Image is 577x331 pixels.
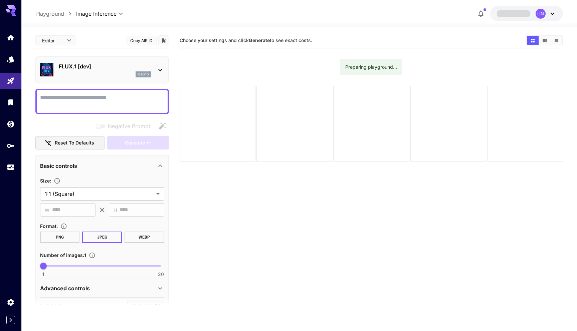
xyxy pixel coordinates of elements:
span: Negative Prompt [108,122,150,130]
button: JPEG [82,232,122,243]
button: UN [490,6,563,21]
button: Reset to defaults [35,136,105,150]
div: Home [7,33,15,42]
button: Add to library [161,36,167,44]
nav: breadcrumb [35,10,76,18]
span: Number of images : 1 [40,252,86,258]
button: Specify how many images to generate in a single request. Each image generation will be charged se... [86,252,98,259]
span: Negative prompts are not compatible with the selected model. [94,122,156,130]
div: Preparing playground... [345,61,397,73]
div: UN [536,9,546,19]
span: Editor [42,37,63,44]
button: Show images in grid view [527,36,539,45]
div: Basic controls [40,158,164,174]
div: Show images in grid viewShow images in video viewShow images in list view [526,35,563,45]
span: Image Inference [76,10,117,18]
p: Basic controls [40,162,77,170]
div: Usage [7,163,15,172]
p: FLUX.1 [dev] [59,62,151,70]
div: API Keys [7,141,15,150]
span: H [114,206,117,214]
div: Wallet [7,120,15,128]
button: Show images in list view [551,36,562,45]
button: Copy AIR ID [127,36,157,45]
div: Advanced controls [40,280,164,296]
span: 1:1 (Square) [45,190,154,198]
a: Playground [35,10,64,18]
span: 1 [42,271,44,278]
div: Playground [7,77,15,85]
span: 20 [158,271,164,278]
button: Show images in video view [539,36,551,45]
div: Models [7,55,15,63]
p: Advanced controls [40,284,90,292]
button: Choose the file format for the output image. [58,223,70,230]
button: Expand sidebar [6,316,15,324]
div: FLUX.1 [dev]flux1d [40,60,164,80]
span: Choose your settings and click to see exact costs. [180,37,312,43]
div: Library [7,98,15,106]
div: Settings [7,298,15,306]
span: Size : [40,178,51,184]
button: WEBP [125,232,164,243]
span: Format : [40,223,58,229]
b: Generate [249,37,270,43]
button: PNG [40,232,80,243]
p: flux1d [138,72,149,77]
span: W [45,206,49,214]
button: Adjust the dimensions of the generated image by specifying its width and height in pixels, or sel... [51,178,63,184]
